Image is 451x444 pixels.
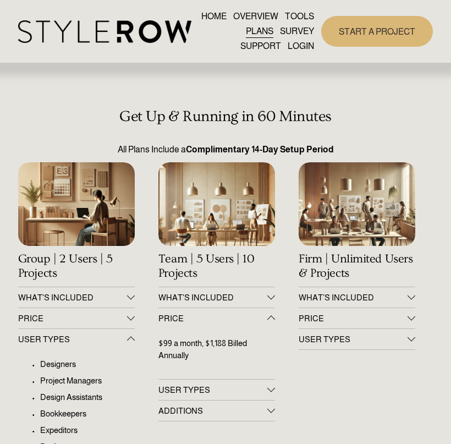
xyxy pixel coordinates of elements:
[288,39,314,54] a: LOGIN
[40,424,135,437] p: Expeditors
[240,39,281,54] a: folder dropdown
[299,335,408,344] span: USER TYPES
[285,9,314,24] a: TOOLS
[186,145,334,154] strong: Complimentary 14-Day Setup Period
[158,252,275,280] h4: Team | 5 Users | 10 Projects
[18,329,135,349] button: USER TYPES
[158,401,275,421] button: ADDITIONS
[299,308,415,328] button: PRICE
[18,108,433,125] h3: Get Up & Running in 60 Minutes
[158,328,275,379] div: PRICE
[299,314,408,323] span: PRICE
[158,293,267,302] span: WHAT'S INCLUDED
[246,24,273,39] a: PLANS
[40,375,135,387] p: Project Managers
[158,308,275,328] button: PRICE
[233,9,278,24] a: OVERVIEW
[158,337,275,362] p: $99 a month, $1,188 Billed Annually
[18,252,135,280] h4: Group | 2 Users | 5 Projects
[158,406,267,415] span: ADDITIONS
[201,9,227,24] a: HOME
[321,16,433,46] a: START A PROJECT
[299,287,415,308] button: WHAT’S INCLUDED
[40,358,135,371] p: Designers
[18,335,127,344] span: USER TYPES
[18,308,135,328] button: PRICE
[18,293,127,302] span: WHAT'S INCLUDED
[18,314,127,323] span: PRICE
[40,391,135,404] p: Design Assistants
[18,287,135,308] button: WHAT'S INCLUDED
[280,24,314,39] a: SURVEY
[299,329,415,349] button: USER TYPES
[299,252,415,280] h4: Firm | Unlimited Users & Projects
[158,314,267,323] span: PRICE
[158,385,267,394] span: USER TYPES
[158,380,275,400] button: USER TYPES
[18,143,433,156] p: All Plans Include a
[299,293,408,302] span: WHAT’S INCLUDED
[240,40,281,53] span: SUPPORT
[18,20,191,43] img: StyleRow
[158,287,275,308] button: WHAT'S INCLUDED
[40,408,135,420] p: Bookkeepers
